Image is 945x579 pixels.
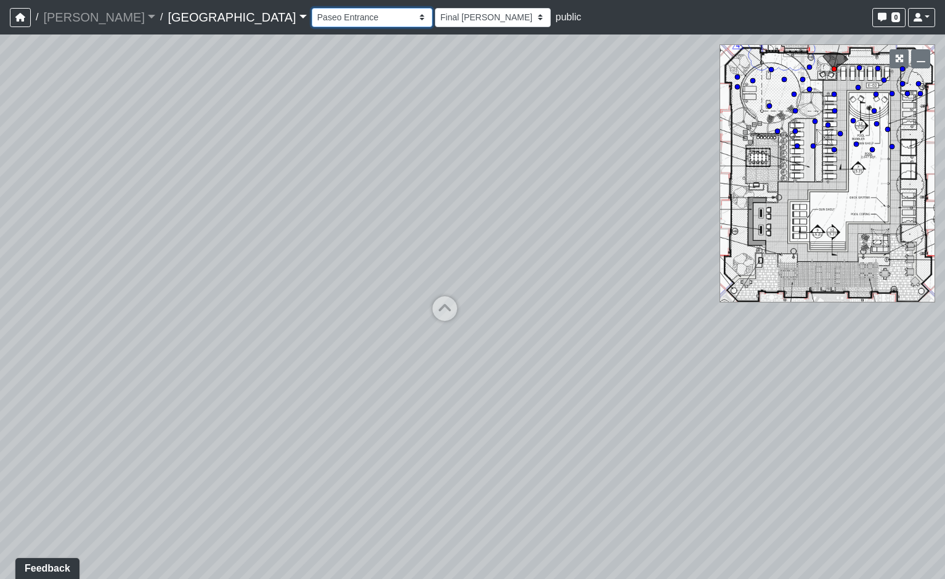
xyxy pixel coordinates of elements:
span: public [556,12,582,22]
span: / [31,5,43,30]
button: 0 [872,8,906,27]
span: / [155,5,168,30]
span: 0 [891,12,900,22]
a: [GEOGRAPHIC_DATA] [168,5,306,30]
a: [PERSON_NAME] [43,5,155,30]
iframe: Ybug feedback widget [9,554,82,579]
